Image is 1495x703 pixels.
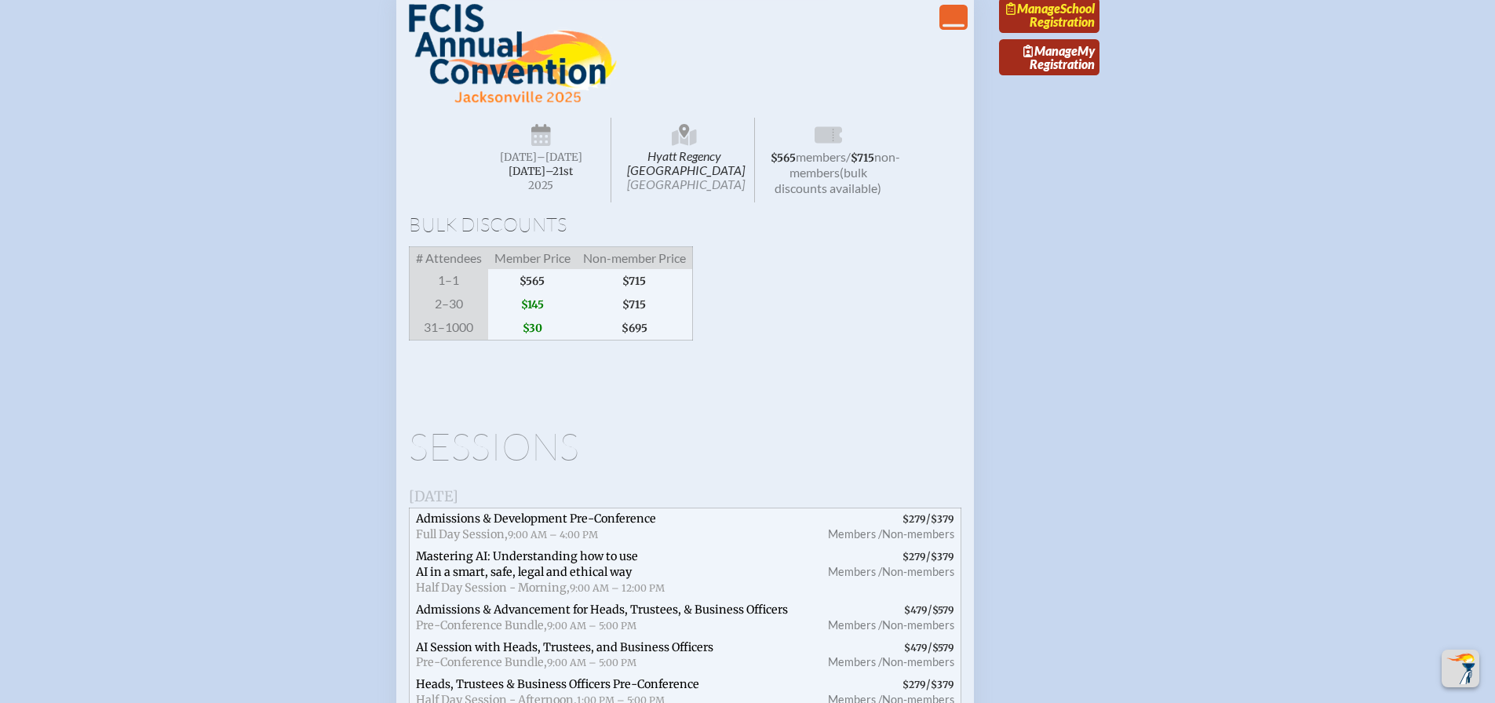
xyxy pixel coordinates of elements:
[484,180,599,191] span: 2025
[1442,650,1479,687] button: Scroll Top
[810,508,961,546] span: /
[902,551,926,563] span: $279
[488,269,577,293] span: $565
[851,151,874,165] span: $715
[416,549,638,579] span: Mastering AI: Understanding how to use AI in a smart, safe, legal and ethical way
[902,679,926,690] span: $279
[409,316,488,341] span: 31–1000
[1445,653,1476,684] img: To the top
[931,513,954,525] span: $379
[416,527,508,541] span: Full Day Session,
[508,529,598,541] span: 9:00 AM – 4:00 PM
[810,599,961,637] span: /
[775,165,881,195] span: (bulk discounts available)
[509,165,573,178] span: [DATE]–⁠21st
[416,512,656,526] span: Admissions & Development Pre-Conference
[409,215,961,234] h1: Bulk Discounts
[828,527,882,541] span: Members /
[416,655,547,669] span: Pre-Conference Bundle,
[488,293,577,316] span: $145
[627,177,745,191] span: [GEOGRAPHIC_DATA]
[1023,43,1077,58] span: Manage
[810,546,961,599] span: /
[416,603,788,617] span: Admissions & Advancement for Heads, Trustees, & Business Officers
[810,637,961,675] span: /
[828,565,882,578] span: Members /
[416,581,570,595] span: Half Day Session - Morning,
[999,39,1099,75] a: ManageMy Registration
[932,642,954,654] span: $579
[409,246,488,269] span: # Attendees
[416,640,713,654] span: AI Session with Heads, Trustees, and Business Officers
[904,642,928,654] span: $479
[846,149,851,164] span: /
[882,527,954,541] span: Non-members
[500,151,537,164] span: [DATE]
[577,316,693,341] span: $695
[409,428,961,465] h1: Sessions
[828,655,882,668] span: Members /
[577,269,693,293] span: $715
[1006,1,1060,16] span: Manage
[409,269,488,293] span: 1–1
[488,316,577,341] span: $30
[931,679,954,690] span: $379
[537,151,582,164] span: –[DATE]
[547,620,636,632] span: 9:00 AM – 5:00 PM
[577,293,693,316] span: $715
[828,618,882,632] span: Members /
[570,582,665,594] span: 9:00 AM – 12:00 PM
[796,149,846,164] span: members
[902,513,926,525] span: $279
[931,551,954,563] span: $379
[904,604,928,616] span: $479
[409,4,617,104] img: FCIS Convention 2025
[577,246,693,269] span: Non-member Price
[614,118,755,202] span: Hyatt Regency [GEOGRAPHIC_DATA]
[416,677,699,691] span: Heads, Trustees & Business Officers Pre-Conference
[789,149,900,180] span: non-members
[882,655,954,668] span: Non-members
[409,487,458,505] span: [DATE]
[416,618,547,632] span: Pre-Conference Bundle,
[882,565,954,578] span: Non-members
[547,657,636,668] span: 9:00 AM – 5:00 PM
[932,604,954,616] span: $579
[488,246,577,269] span: Member Price
[771,151,796,165] span: $565
[882,618,954,632] span: Non-members
[409,293,488,316] span: 2–30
